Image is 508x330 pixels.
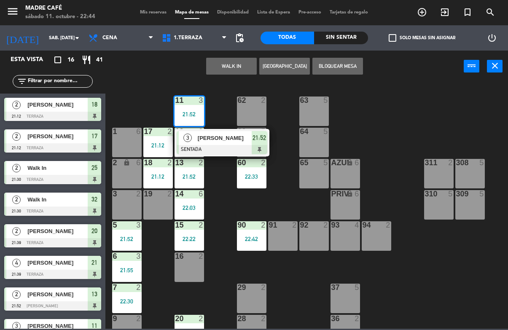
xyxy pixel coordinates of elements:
div: 18 [144,159,145,166]
span: 4 [12,259,21,267]
button: Bloquear Mesa [312,58,363,75]
div: 19 [144,190,145,198]
div: 5 [355,284,360,291]
div: 22:03 [175,205,204,211]
div: 2 [167,128,172,135]
div: 2 [199,221,204,229]
span: Disponibilidad [213,10,253,15]
span: 13 [91,289,97,299]
div: 5 [261,128,266,135]
i: power_input [467,61,477,71]
i: add_circle_outline [417,7,427,17]
i: lock [346,159,353,166]
div: 21:52 [175,174,204,180]
span: 3 [183,134,192,142]
div: 21:55 [112,267,142,273]
div: 2 [199,252,204,260]
i: close [490,61,500,71]
div: 2 [136,190,141,198]
div: Todas [261,32,314,44]
span: 1.Terraza [174,35,202,41]
label: Solo mesas sin asignar [389,34,455,42]
div: 2 [199,315,204,322]
div: 5 [448,190,453,198]
div: 2 [261,284,266,291]
div: 4 [355,221,360,229]
span: 21 [91,258,97,268]
div: 92 [300,221,301,229]
span: [PERSON_NAME] [198,134,252,142]
span: Lista de Espera [253,10,294,15]
div: 2 [386,221,391,229]
div: Madre Café [25,4,95,13]
span: 2 [12,132,21,141]
span: 2 [12,164,21,172]
span: 2 [12,227,21,236]
span: Reserva especial [456,5,479,19]
div: 6 [199,190,204,198]
span: 17 [91,131,97,141]
div: 21:52 [112,236,142,242]
div: 2 [261,315,266,322]
span: 2 [12,101,21,109]
span: pending_actions [234,33,245,43]
div: 2 [167,159,172,166]
span: RESERVAR MESA [411,5,433,19]
span: BUSCAR [479,5,502,19]
div: 2 [199,159,204,166]
i: turned_in_not [462,7,473,17]
span: [PERSON_NAME] [27,227,88,236]
div: 6 [355,159,360,166]
div: sábado 11. octubre - 22:44 [25,13,95,21]
i: lock [123,159,130,166]
span: WALK IN [433,5,456,19]
div: 5 [479,190,484,198]
div: 5 [323,97,328,104]
span: 21:52 [253,133,266,143]
span: Mapa de mesas [171,10,213,15]
div: 15 [175,221,176,229]
div: 2 [261,97,266,104]
i: lock [346,190,353,197]
div: Sin sentar [314,32,368,44]
div: 2 [448,159,453,166]
span: Tarjetas de regalo [325,10,372,15]
span: [PERSON_NAME] [27,258,88,267]
div: 21:12 [143,174,173,180]
div: 310 [425,190,425,198]
span: Cena [102,35,117,41]
div: 6 [136,159,141,166]
div: 2 [261,159,266,166]
span: check_box_outline_blank [389,34,396,42]
div: 2 [167,190,172,198]
span: 2 [12,196,21,204]
div: 5 [479,159,484,166]
span: [PERSON_NAME] [27,100,88,109]
div: 64 [300,128,301,135]
i: search [485,7,495,17]
span: 2 [12,290,21,299]
button: menu [6,5,19,21]
i: exit_to_app [440,7,450,17]
i: filter_list [17,76,27,86]
div: 91 [269,221,269,229]
button: close [487,60,503,72]
div: 16 [175,252,176,260]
